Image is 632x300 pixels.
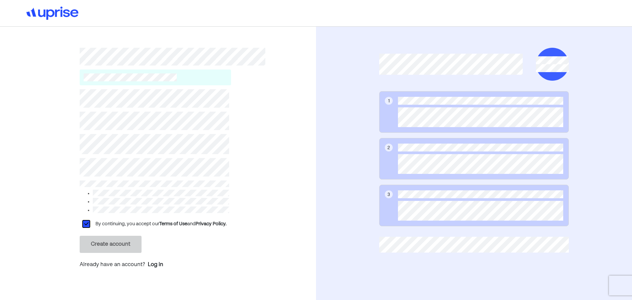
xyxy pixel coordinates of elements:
button: Create account [80,236,142,253]
p: Already have an account? [80,261,229,269]
div: L [82,220,90,228]
div: By continuing, you accept our and [95,220,226,228]
a: Log in [148,261,163,269]
div: 1 [388,97,390,105]
div: Privacy Policy. [196,220,226,228]
div: 3 [387,191,390,198]
div: Terms of Use [159,220,187,228]
div: 2 [387,144,390,151]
